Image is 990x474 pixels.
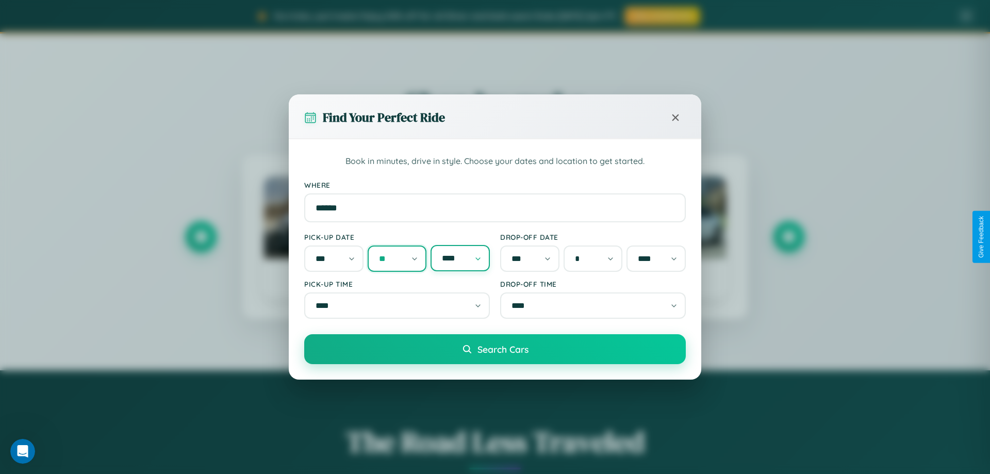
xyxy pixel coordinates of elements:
label: Pick-up Time [304,280,490,288]
span: Search Cars [477,344,529,355]
button: Search Cars [304,334,686,364]
label: Drop-off Time [500,280,686,288]
h3: Find Your Perfect Ride [323,109,445,126]
label: Pick-up Date [304,233,490,241]
p: Book in minutes, drive in style. Choose your dates and location to get started. [304,155,686,168]
label: Drop-off Date [500,233,686,241]
label: Where [304,181,686,189]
